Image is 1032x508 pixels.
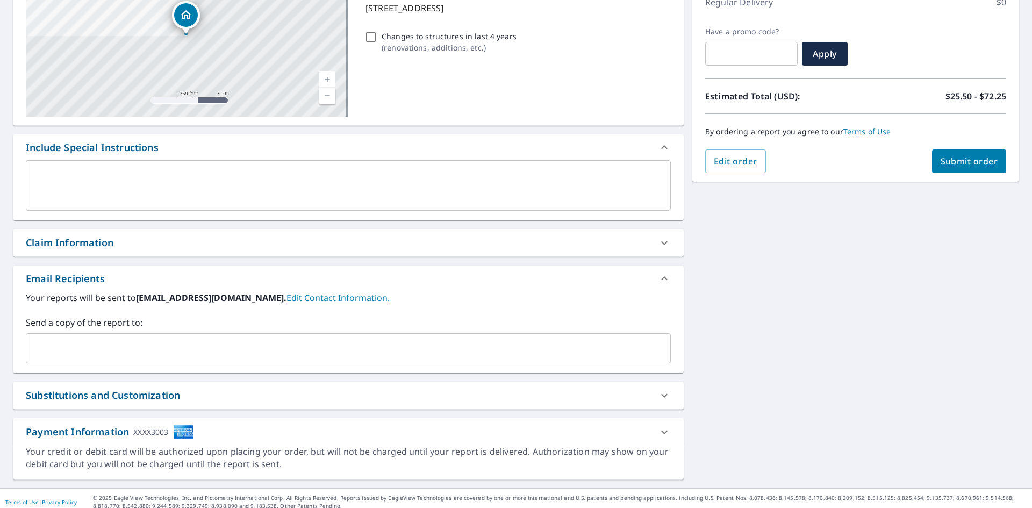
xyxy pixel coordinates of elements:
[5,499,77,505] p: |
[941,155,998,167] span: Submit order
[705,90,856,103] p: Estimated Total (USD):
[26,316,671,329] label: Send a copy of the report to:
[705,127,1006,137] p: By ordering a report you agree to our
[843,126,891,137] a: Terms of Use
[42,498,77,506] a: Privacy Policy
[13,229,684,256] div: Claim Information
[319,88,335,104] a: Current Level 17, Zoom Out
[932,149,1007,173] button: Submit order
[714,155,757,167] span: Edit order
[286,292,390,304] a: EditContactInfo
[26,446,671,470] div: Your credit or debit card will be authorized upon placing your order, but will not be charged unt...
[26,388,180,403] div: Substitutions and Customization
[172,1,200,34] div: Dropped pin, building 1, Residential property, 20 47th Ave Bellwood, IL 60104
[705,27,798,37] label: Have a promo code?
[173,425,193,439] img: cardImage
[136,292,286,304] b: [EMAIL_ADDRESS][DOMAIN_NAME].
[382,31,517,42] p: Changes to structures in last 4 years
[945,90,1006,103] p: $25.50 - $72.25
[705,149,766,173] button: Edit order
[13,382,684,409] div: Substitutions and Customization
[811,48,839,60] span: Apply
[13,134,684,160] div: Include Special Instructions
[13,418,684,446] div: Payment InformationXXXX3003cardImage
[26,425,193,439] div: Payment Information
[382,42,517,53] p: ( renovations, additions, etc. )
[13,266,684,291] div: Email Recipients
[26,235,113,250] div: Claim Information
[365,2,666,15] p: [STREET_ADDRESS]
[26,140,159,155] div: Include Special Instructions
[802,42,848,66] button: Apply
[26,291,671,304] label: Your reports will be sent to
[133,425,168,439] div: XXXX3003
[26,271,105,286] div: Email Recipients
[5,498,39,506] a: Terms of Use
[319,71,335,88] a: Current Level 17, Zoom In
